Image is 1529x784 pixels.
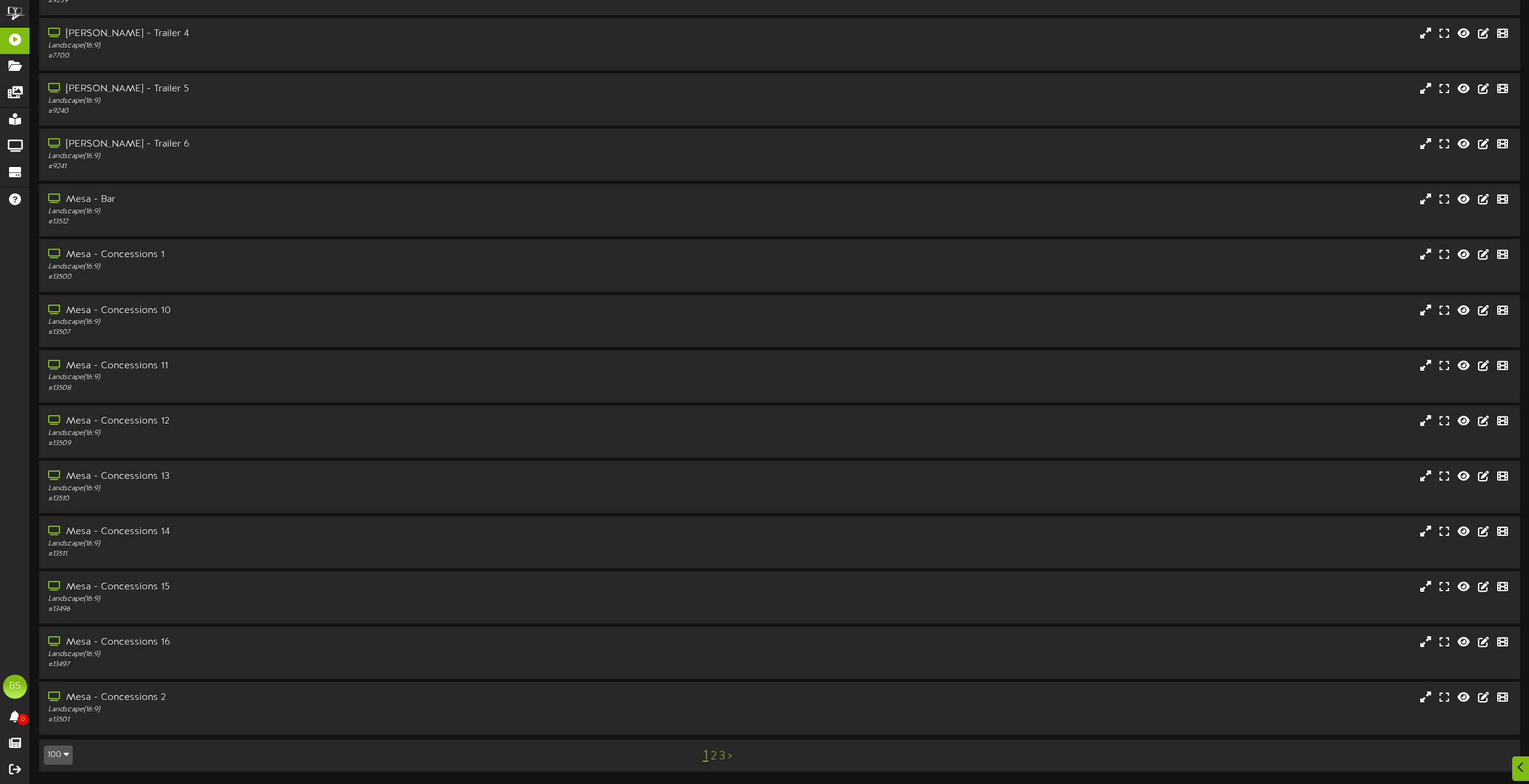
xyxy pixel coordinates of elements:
[48,359,647,373] div: Mesa - Concessions 11
[48,470,647,484] div: Mesa - Concessions 13
[48,649,647,660] div: Landscape ( 16:9 )
[48,494,647,504] div: # 13510
[48,549,647,559] div: # 13511
[48,262,647,272] div: Landscape ( 16:9 )
[48,604,647,615] div: # 13496
[48,41,647,51] div: Landscape ( 16:9 )
[48,51,647,61] div: # 7700
[48,415,647,428] div: Mesa - Concessions 12
[48,162,647,172] div: # 9241
[48,106,647,117] div: # 9240
[48,525,647,539] div: Mesa - Concessions 14
[48,691,647,705] div: Mesa - Concessions 2
[703,748,708,764] a: 1
[48,248,647,262] div: Mesa - Concessions 1
[48,428,647,439] div: Landscape ( 16:9 )
[48,594,647,604] div: Landscape ( 16:9 )
[48,660,647,670] div: # 13497
[48,217,647,227] div: # 13512
[48,304,647,318] div: Mesa - Concessions 10
[48,193,647,207] div: Mesa - Bar
[48,96,647,106] div: Landscape ( 16:9 )
[48,539,647,549] div: Landscape ( 16:9 )
[48,439,647,449] div: # 13509
[17,714,28,725] span: 0
[48,138,647,151] div: [PERSON_NAME] - Trailer 6
[48,580,647,594] div: Mesa - Concessions 15
[48,372,647,383] div: Landscape ( 16:9 )
[719,750,725,763] a: 3
[48,272,647,282] div: # 13500
[3,675,27,699] div: BS
[48,82,647,96] div: [PERSON_NAME] - Trailer 5
[48,207,647,217] div: Landscape ( 16:9 )
[44,746,73,765] button: 100
[711,750,717,763] a: 2
[48,484,647,494] div: Landscape ( 16:9 )
[48,715,647,725] div: # 13501
[48,327,647,338] div: # 13507
[48,383,647,394] div: # 13508
[48,317,647,327] div: Landscape ( 16:9 )
[48,151,647,162] div: Landscape ( 16:9 )
[728,750,732,763] a: >
[48,705,647,715] div: Landscape ( 16:9 )
[48,636,647,649] div: Mesa - Concessions 16
[48,27,647,41] div: [PERSON_NAME] - Trailer 4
